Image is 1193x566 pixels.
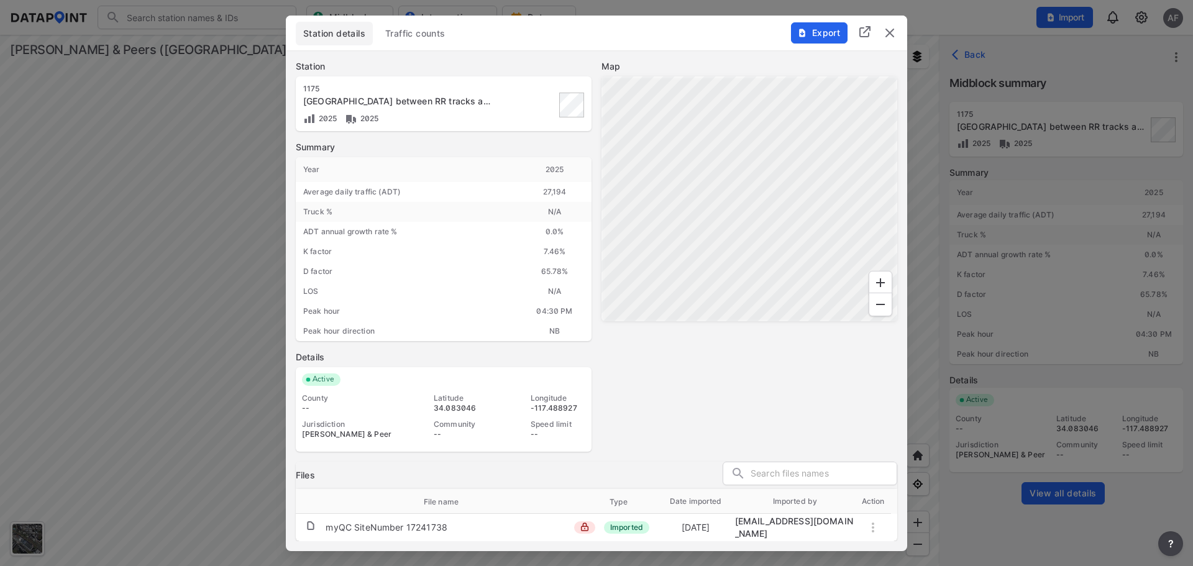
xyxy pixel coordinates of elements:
img: Volume count [303,112,316,125]
h3: Files [296,469,315,482]
span: ? [1166,536,1176,551]
div: LOS [296,281,518,301]
div: 27,194 [518,182,592,202]
button: more [1158,531,1183,556]
span: 2025 [357,114,379,123]
img: close.efbf2170.svg [882,25,897,40]
div: ADT annual growth rate % [296,222,518,242]
label: Details [296,351,592,363]
div: Jurisdiction [302,419,391,429]
div: Average daily traffic (ADT) [296,182,518,202]
div: Cherry Ave between RR tracks and Valley Blvd [303,95,493,107]
div: Latitude [434,393,488,403]
div: -- [302,403,391,413]
div: Peak hour [296,301,518,321]
div: 7.46% [518,242,592,262]
div: myQC SiteNumber 17241738 [326,521,447,534]
input: Search files names [751,465,897,483]
div: basic tabs example [296,22,897,45]
div: D factor [296,262,518,281]
div: migration@data-point.io [735,515,856,540]
button: delete [882,25,897,40]
svg: Zoom In [873,275,888,290]
div: Zoom In [869,271,892,294]
span: Export [798,27,839,39]
div: Longitude [531,393,585,403]
span: Traffic counts [385,27,446,40]
div: N/A [518,202,592,222]
span: 2025 [316,114,337,123]
span: Imported [604,521,649,534]
div: Year [296,157,518,182]
div: -- [434,429,488,439]
div: Peak hour direction [296,321,518,341]
div: 04:30 PM [518,301,592,321]
div: N/A [518,281,592,301]
label: Summary [296,141,592,153]
img: file.af1f9d02.svg [306,521,316,531]
div: -117.488927 [531,403,585,413]
button: Export [791,22,848,43]
th: Action [855,489,891,514]
img: lock_close.8fab59a9.svg [580,523,589,531]
span: Type [610,496,644,508]
div: K factor [296,242,518,262]
label: Map [601,60,897,73]
div: Zoom Out [869,293,892,316]
div: Truck % [296,202,518,222]
div: Community [434,419,488,429]
div: 2025 [518,157,592,182]
div: 1175 [303,84,493,94]
img: Vehicle class [345,112,357,125]
span: Active [308,373,341,386]
div: County [302,393,391,403]
div: 0.0 % [518,222,592,242]
div: Speed limit [531,419,585,429]
img: full_screen.b7bf9a36.svg [857,24,872,39]
label: Station [296,60,592,73]
div: 65.78% [518,262,592,281]
svg: Zoom Out [873,297,888,312]
span: File name [424,496,475,508]
div: 34.083046 [434,403,488,413]
th: Imported by [735,489,856,514]
div: [PERSON_NAME] & Peers [302,429,391,439]
span: Station details [303,27,365,40]
img: File%20-%20Download.70cf71cd.svg [797,28,807,38]
th: Date imported [657,489,735,514]
td: [DATE] [657,516,735,539]
div: NB [518,321,592,341]
div: -- [531,429,585,439]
